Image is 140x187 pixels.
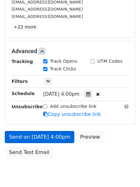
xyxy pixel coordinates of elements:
a: Preview [76,131,104,143]
strong: Filters [12,79,28,84]
strong: Unsubscribe [12,104,43,109]
label: Track Clicks [50,66,76,72]
label: Add unsubscribe link [50,103,97,110]
label: UTM Codes [97,58,122,65]
a: Send on [DATE] 4:00pm [5,131,74,143]
small: [EMAIL_ADDRESS][DOMAIN_NAME] [12,7,83,12]
a: Copy unsubscribe link [43,111,101,117]
label: Track Opens [50,58,78,65]
strong: Schedule [12,91,35,96]
small: [EMAIL_ADDRESS][DOMAIN_NAME] [12,14,83,19]
span: [DATE] 4:00pm [43,91,79,97]
iframe: Chat Widget [108,156,140,187]
h5: Advanced [12,48,128,55]
a: Send Test Email [5,146,54,159]
a: +22 more [12,23,38,31]
strong: Tracking [12,59,33,64]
